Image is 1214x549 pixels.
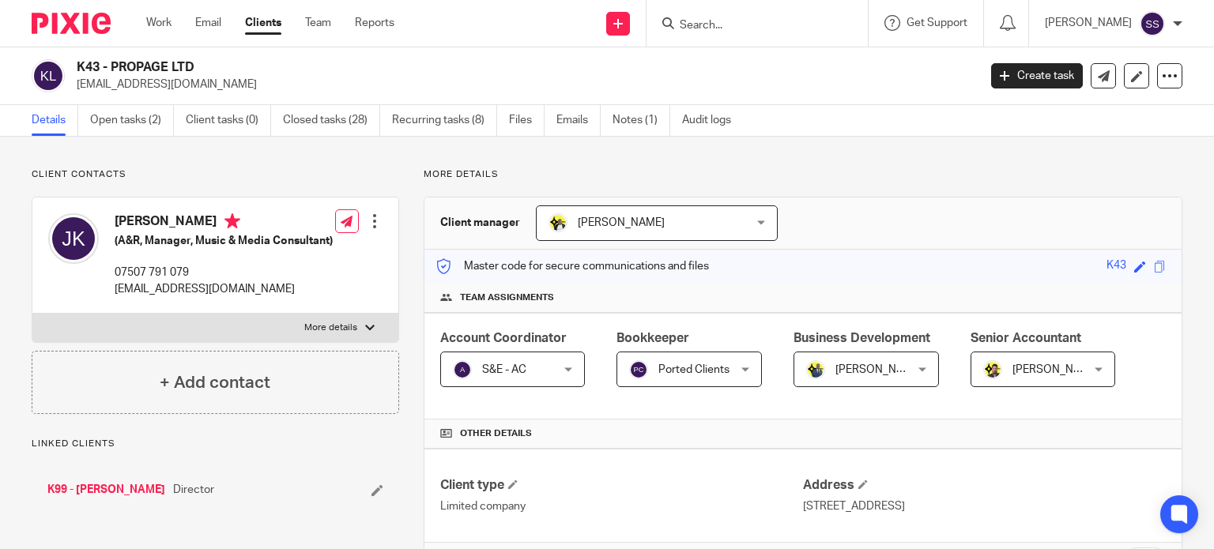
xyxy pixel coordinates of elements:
img: Carine-Starbridge.jpg [549,213,567,232]
p: [STREET_ADDRESS] [803,498,1166,514]
img: Netra-New-Starbridge-Yellow.jpg [983,360,1002,379]
div: K43 [1107,258,1126,276]
p: Client contacts [32,168,399,181]
span: Director [173,482,214,498]
span: S&E - AC [482,364,526,375]
a: K99 - [PERSON_NAME] [47,482,165,498]
img: svg%3E [453,360,472,379]
span: [PERSON_NAME] [1012,364,1099,375]
i: Primary [224,213,240,229]
p: Linked clients [32,438,399,450]
h4: Address [803,477,1166,494]
a: Audit logs [682,105,743,136]
p: More details [304,322,357,334]
p: [EMAIL_ADDRESS][DOMAIN_NAME] [77,77,967,92]
p: Master code for secure communications and files [436,258,709,274]
h3: Client manager [440,215,520,231]
a: Clients [245,15,281,31]
span: Get Support [907,17,967,28]
span: Ported Clients [658,364,730,375]
h4: [PERSON_NAME] [115,213,333,233]
input: Search [678,19,820,33]
p: [PERSON_NAME] [1045,15,1132,31]
span: Business Development [794,332,930,344]
a: Team [305,15,331,31]
img: Dennis-Starbridge.jpg [806,360,825,379]
span: Bookkeeper [616,332,689,344]
img: svg%3E [48,213,99,264]
span: Account Coordinator [440,332,567,344]
a: Details [32,105,78,136]
a: Files [509,105,545,136]
p: 07507 791 079 [115,265,333,280]
a: Client tasks (0) [186,105,271,136]
a: Email [195,15,221,31]
a: Closed tasks (28) [283,105,380,136]
span: [PERSON_NAME] [835,364,922,375]
a: Reports [355,15,394,31]
span: Other details [460,427,532,440]
a: Create task [991,63,1083,88]
a: Emails [556,105,601,136]
img: svg%3E [629,360,648,379]
p: More details [424,168,1182,181]
h5: (A&R, Manager, Music & Media Consultant) [115,233,333,249]
img: Pixie [32,13,111,34]
span: Team assignments [460,291,554,304]
span: [PERSON_NAME] [578,217,665,228]
span: Senior Accountant [971,332,1081,344]
a: Open tasks (2) [90,105,174,136]
a: Notes (1) [613,105,670,136]
a: Recurring tasks (8) [392,105,497,136]
h4: Client type [440,477,803,494]
h2: K43 - PROPAGE LTD [77,59,790,76]
p: Limited company [440,498,803,514]
img: svg%3E [32,59,65,92]
a: Work [146,15,172,31]
h4: + Add contact [160,370,270,395]
p: [EMAIL_ADDRESS][DOMAIN_NAME] [115,281,333,297]
img: svg%3E [1140,11,1165,36]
